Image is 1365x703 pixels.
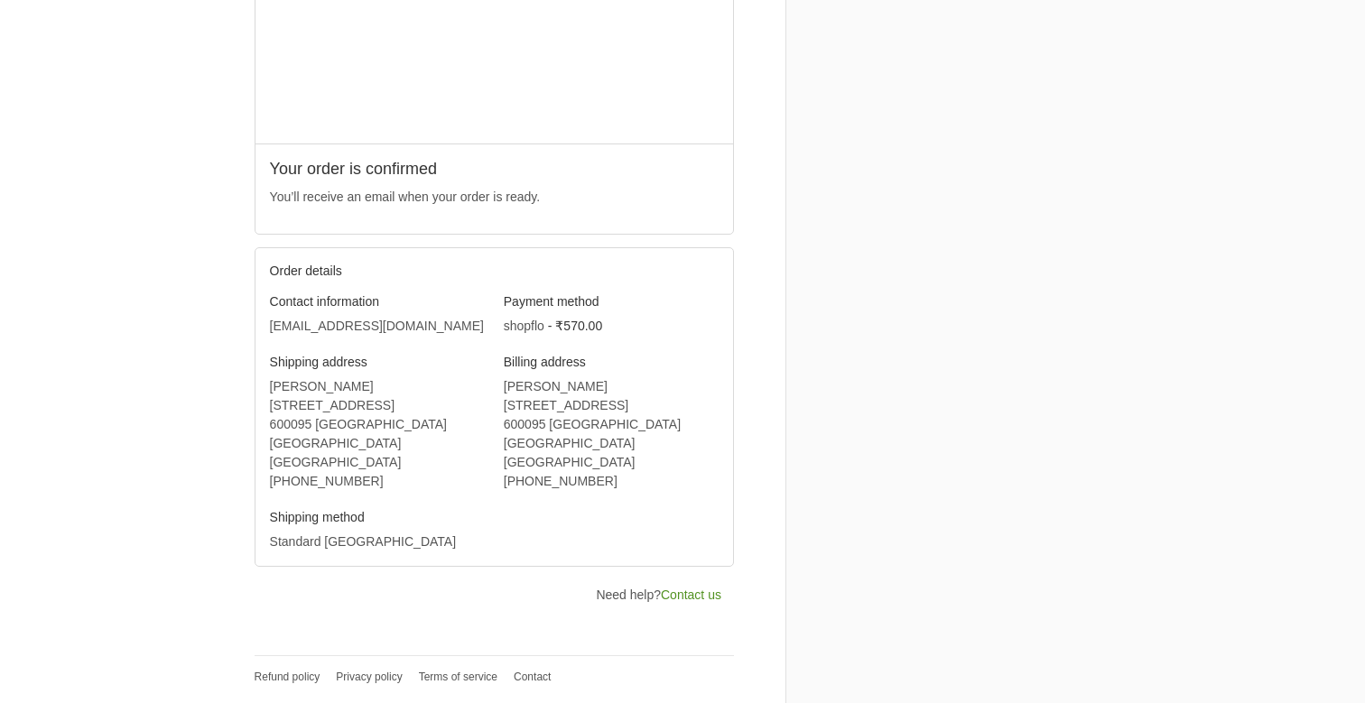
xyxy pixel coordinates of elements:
p: Standard [GEOGRAPHIC_DATA] [270,532,485,551]
address: [PERSON_NAME] [STREET_ADDRESS] 600095 [GEOGRAPHIC_DATA] [GEOGRAPHIC_DATA] [GEOGRAPHIC_DATA] ‎[PHO... [270,377,485,491]
a: Refund policy [255,671,320,683]
p: You’ll receive an email when your order is ready. [270,188,719,207]
h3: Shipping method [270,509,485,525]
a: Contact us [661,587,721,602]
h3: Contact information [270,293,485,310]
h3: Shipping address [270,354,485,370]
address: [PERSON_NAME] [STREET_ADDRESS] 600095 [GEOGRAPHIC_DATA] [GEOGRAPHIC_DATA] [GEOGRAPHIC_DATA] ‎[PHO... [504,377,719,491]
a: Terms of service [419,671,497,683]
span: - ₹570.00 [548,319,602,333]
a: Contact [514,671,551,683]
bdo: [EMAIL_ADDRESS][DOMAIN_NAME] [270,319,484,333]
span: shopflo [504,319,544,333]
p: Need help? [596,586,721,605]
h2: Your order is confirmed [270,159,719,180]
a: Privacy policy [336,671,402,683]
h3: Payment method [504,293,719,310]
h3: Billing address [504,354,719,370]
h2: Order details [270,263,495,279]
